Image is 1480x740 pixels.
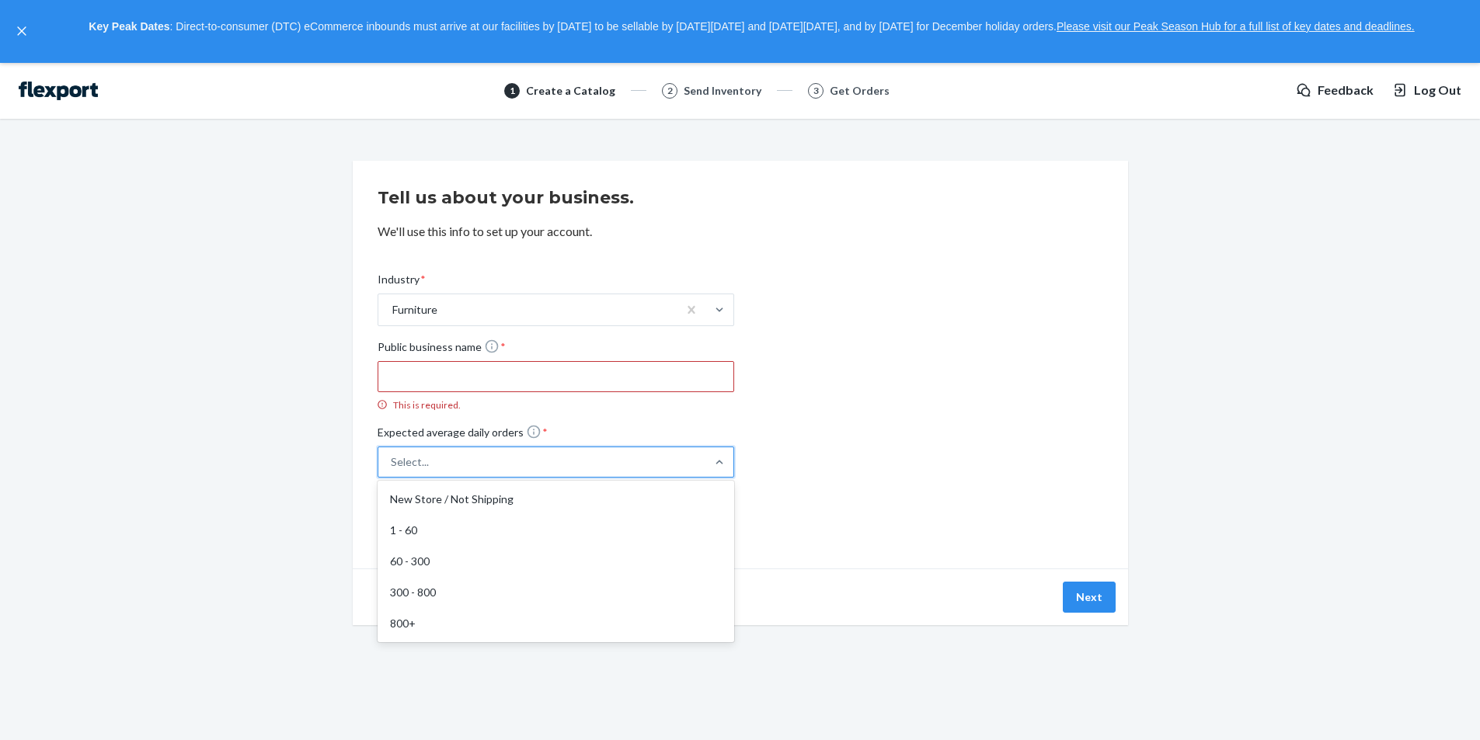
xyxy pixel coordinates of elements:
[378,186,1103,210] h2: Tell us about your business.
[378,398,734,412] div: This is required.
[1318,82,1374,99] span: Feedback
[526,83,615,99] div: Create a Catalog
[378,361,734,392] input: Public business name * This is required.
[392,302,437,318] div: Furniture
[381,546,731,577] div: 60 - 300
[1057,20,1415,33] a: Please visit our Peak Season Hub for a full list of key dates and deadlines.
[378,272,426,294] span: Industry
[684,83,761,99] div: Send Inventory
[1414,82,1461,99] span: Log Out
[381,577,731,608] div: 300 - 800
[89,20,169,33] strong: Key Peak Dates
[667,84,673,97] span: 2
[391,454,429,470] div: Select...
[381,608,731,639] div: 800+
[1392,82,1461,99] button: Log Out
[813,84,819,97] span: 3
[378,339,506,361] span: Public business name
[14,23,30,39] button: close,
[37,14,1466,40] p: : Direct-to-consumer (DTC) eCommerce inbounds must arrive at our facilities by [DATE] to be sella...
[381,515,731,546] div: 1 - 60
[378,223,1103,241] p: We'll use this info to set up your account.
[378,424,548,446] span: Expected average daily orders
[19,82,98,100] img: Flexport logo
[1296,82,1374,99] a: Feedback
[510,84,515,97] span: 1
[381,484,731,515] div: New Store / Not Shipping
[1063,582,1116,613] button: Next
[830,83,890,99] div: Get Orders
